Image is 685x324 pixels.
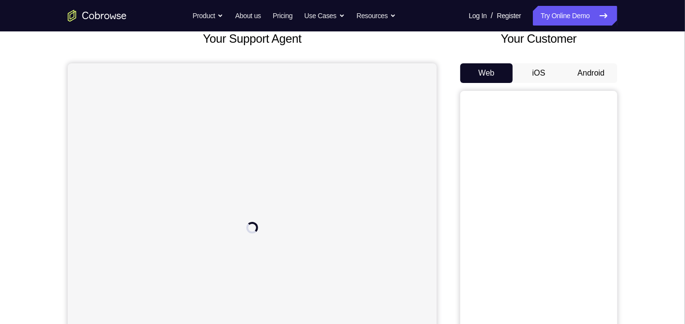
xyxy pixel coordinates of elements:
[460,63,513,83] button: Web
[460,30,617,48] h2: Your Customer
[497,6,521,26] a: Register
[273,6,292,26] a: Pricing
[68,30,437,48] h2: Your Support Agent
[193,6,224,26] button: Product
[565,63,617,83] button: Android
[513,63,565,83] button: iOS
[68,10,127,22] a: Go to the home page
[304,6,344,26] button: Use Cases
[491,10,493,22] span: /
[469,6,487,26] a: Log In
[235,6,261,26] a: About us
[533,6,617,26] a: Try Online Demo
[357,6,396,26] button: Resources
